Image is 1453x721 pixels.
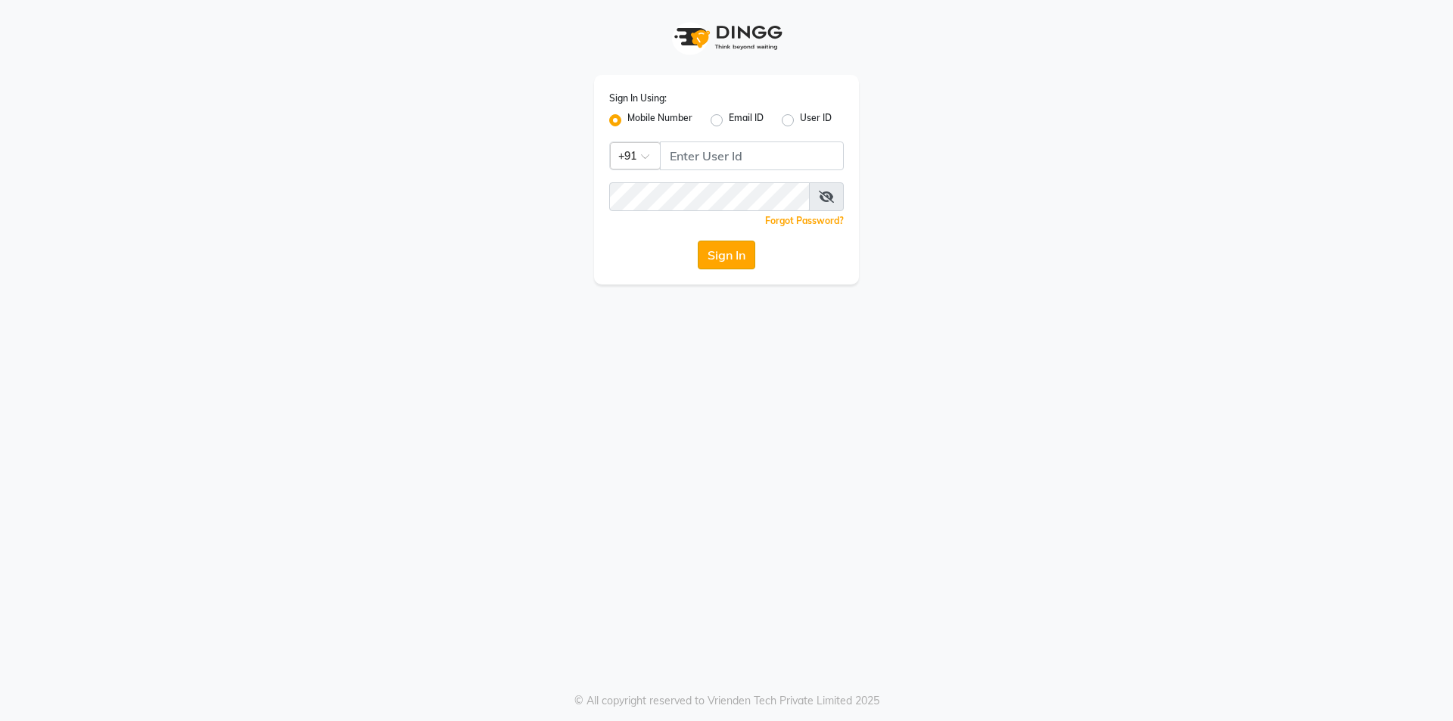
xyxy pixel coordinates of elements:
label: Email ID [729,111,764,129]
input: Username [609,182,810,211]
input: Username [660,141,844,170]
label: User ID [800,111,832,129]
img: logo1.svg [666,15,787,60]
button: Sign In [698,241,755,269]
label: Sign In Using: [609,92,667,105]
label: Mobile Number [627,111,692,129]
a: Forgot Password? [765,215,844,226]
